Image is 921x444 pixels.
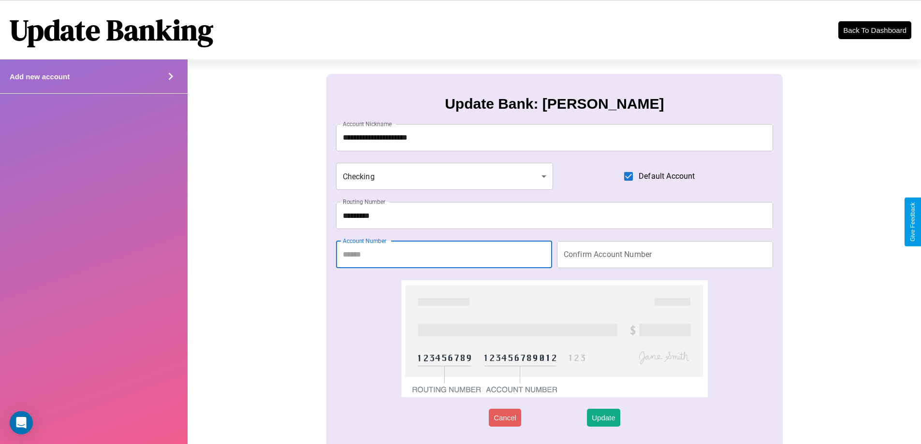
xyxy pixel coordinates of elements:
label: Account Nickname [343,120,392,128]
img: check [401,280,707,397]
label: Routing Number [343,198,385,206]
div: Give Feedback [909,202,916,242]
span: Default Account [639,171,695,182]
label: Account Number [343,237,386,245]
h4: Add new account [10,72,70,81]
button: Update [587,409,620,427]
div: Open Intercom Messenger [10,411,33,434]
h1: Update Banking [10,10,213,50]
div: Checking [336,163,554,190]
button: Back To Dashboard [838,21,911,39]
button: Cancel [489,409,521,427]
h3: Update Bank: [PERSON_NAME] [445,96,664,112]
